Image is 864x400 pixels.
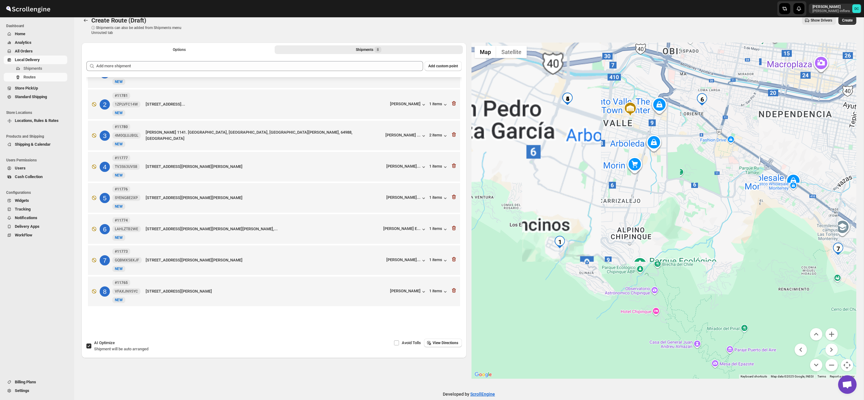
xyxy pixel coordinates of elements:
[429,195,448,201] button: 1 items
[429,289,448,295] div: 1 items
[23,75,36,79] span: Routes
[429,133,448,139] button: 2 items
[810,359,822,371] button: Move down
[429,164,448,170] button: 1 items
[115,218,128,223] b: #11774
[15,40,31,45] span: Analytics
[115,156,128,160] b: #11777
[386,257,421,262] div: [PERSON_NAME]...
[825,359,838,371] button: Zoom out
[23,66,42,71] span: Shipments
[817,375,826,378] a: Terms (opens in new tab)
[4,231,67,240] button: WorkFlow
[386,164,421,169] div: [PERSON_NAME]...
[115,142,123,146] span: NEW
[6,158,70,163] span: Users Permissions
[4,205,67,214] button: Tracking
[15,49,33,53] span: All Orders
[825,344,838,356] button: Move right
[15,94,47,99] span: Standard Shipping
[100,286,110,297] div: 8
[100,99,110,110] div: 2
[115,204,123,209] span: NEW
[100,193,110,203] div: 5
[4,47,67,56] button: All Orders
[4,64,67,73] button: Shipments
[811,18,832,23] span: Show Drivers
[115,235,123,240] span: NEW
[390,102,421,106] div: [PERSON_NAME]
[4,30,67,38] button: Home
[473,371,493,379] a: Open this area in Google Maps (opens a new window)
[115,249,128,254] b: #11773
[100,255,110,265] div: 7
[15,57,40,62] span: Local Delivery
[94,340,115,345] span: AI Optimize
[146,195,384,201] div: [STREET_ADDRESS][PERSON_NAME][PERSON_NAME]
[4,378,67,386] button: Billing Plans
[830,375,854,378] a: Report a map error
[146,257,384,263] div: [STREET_ADDRESS][PERSON_NAME][PERSON_NAME]
[429,226,448,232] div: 1 items
[115,111,123,115] span: NEW
[15,380,36,384] span: Billing Plans
[496,46,527,58] button: Show satellite imagery
[429,257,448,264] button: 1 items
[4,222,67,231] button: Delivery Apps
[4,164,67,173] button: Users
[4,173,67,181] button: Cash Collection
[810,328,822,340] button: Move up
[91,17,146,24] span: Create Route (Draft)
[842,18,853,23] span: Create
[15,174,43,179] span: Cash Collection
[433,340,458,345] span: View Directions
[428,64,458,69] span: Add custom point
[15,388,29,393] span: Settings
[115,289,138,294] span: VFAXJN95YC
[4,214,67,222] button: Notifications
[15,215,37,220] span: Notifications
[475,46,496,58] button: Show street map
[424,339,462,347] button: View Directions
[115,187,128,191] b: #11776
[15,207,31,211] span: Tracking
[4,73,67,81] button: Routes
[425,61,462,71] button: Add custom point
[115,195,138,200] span: SYENG8E2XP
[385,133,427,139] button: [PERSON_NAME] ...
[4,116,67,125] button: Locations, Rules & Rates
[115,258,139,263] span: GQBMX58XJF
[795,344,807,356] button: Move left
[802,16,836,25] button: Show Drivers
[854,7,859,11] text: DC
[6,23,70,28] span: Dashboard
[115,125,128,129] b: #11780
[832,243,844,255] div: 7
[390,289,427,295] div: [PERSON_NAME]
[115,133,138,138] span: 4M0QLUJBGL
[15,31,25,36] span: Home
[4,386,67,395] button: Settings
[115,267,123,271] span: NEW
[146,226,381,232] div: [STREET_ADDRESS][PERSON_NAME][PERSON_NAME][PERSON_NAME],...
[741,374,767,379] button: Keyboard shortcuts
[146,164,384,170] div: [STREET_ADDRESS][PERSON_NAME][PERSON_NAME]
[91,25,189,35] p: ⓘ Shipments can also be added from Shipments menu Unrouted tab
[173,47,186,52] span: Options
[383,226,421,231] div: [PERSON_NAME] E...
[838,375,857,394] a: Open chat
[94,347,148,351] span: Shipment will be auto arranged
[554,236,566,248] div: 1
[15,118,59,123] span: Locations, Rules & Rates
[429,102,448,108] div: 1 items
[100,131,110,141] div: 3
[115,298,123,302] span: NEW
[386,195,421,200] div: [PERSON_NAME]...
[838,16,856,25] button: Create
[443,391,495,397] p: Developed by
[115,102,138,107] span: 1ZPLVFC14W
[383,226,427,232] button: [PERSON_NAME] E...
[470,392,495,397] a: ScrollEngine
